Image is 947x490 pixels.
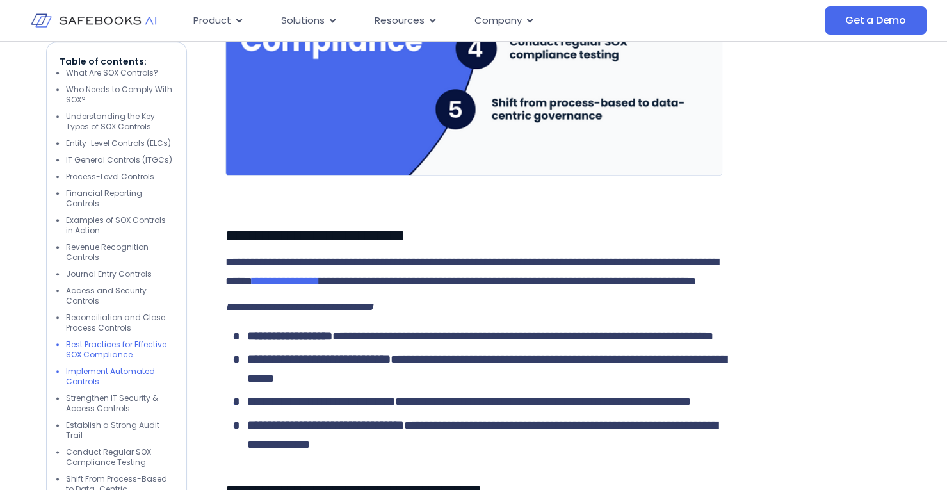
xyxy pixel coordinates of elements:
[66,172,174,182] li: Process-Level Controls
[66,155,174,165] li: IT General Controls (ITGCs)
[66,138,174,149] li: Entity-Level Controls (ELCs)
[66,339,174,360] li: Best Practices for Effective SOX Compliance
[60,55,174,68] p: Table of contents:
[193,13,231,28] span: Product
[66,286,174,306] li: Access and Security Controls
[66,447,174,468] li: Conduct Regular SOX Compliance Testing
[474,13,522,28] span: Company
[66,85,174,105] li: Who Needs to Comply With SOX?
[66,393,174,414] li: Strengthen IT Security & Access Controls
[66,313,174,333] li: Reconciliation and Close Process Controls
[66,420,174,441] li: Establish a Strong Audit Trail
[66,68,174,78] li: What Are SOX Controls?
[66,215,174,236] li: Examples of SOX Controls in Action
[183,8,720,33] div: Menu Toggle
[66,188,174,209] li: Financial Reporting Controls
[66,269,174,279] li: Journal Entry Controls
[66,111,174,132] li: Understanding the Key Types of SOX Controls
[66,242,174,263] li: Revenue Recognition Controls
[183,8,720,33] nav: Menu
[281,13,325,28] span: Solutions
[375,13,425,28] span: Resources
[825,6,927,35] a: Get a Demo
[66,366,174,387] li: Implement Automated Controls
[845,14,906,27] span: Get a Demo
